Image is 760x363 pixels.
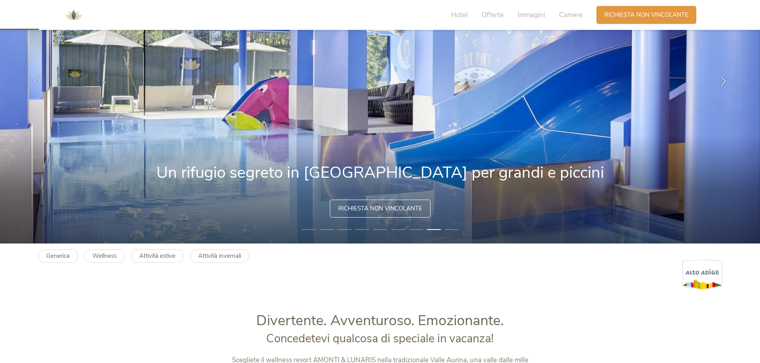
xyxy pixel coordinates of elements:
[266,331,494,346] span: Concedetevi qualcosa di speciale in vacanza!
[38,249,78,263] a: Generica
[682,259,722,291] img: Alto Adige
[559,10,583,20] span: Camere
[338,204,422,213] span: Richiesta non vincolante
[131,249,184,263] a: Attività estive
[139,252,175,260] b: Attività estive
[518,10,545,20] span: Immagini
[198,252,241,260] b: Attività invernali
[190,249,249,263] a: Attività invernali
[604,11,688,19] span: Richiesta non vincolante
[46,252,70,260] b: Generica
[62,12,86,18] a: AMONTI & LUNARIS Wellnessresort
[62,3,86,27] img: AMONTI & LUNARIS Wellnessresort
[451,10,468,20] span: Hotel
[84,249,125,263] a: Wellness
[481,10,504,20] span: Offerte
[256,311,504,330] span: Divertente. Avventuroso. Emozionante.
[92,252,117,260] b: Wellness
